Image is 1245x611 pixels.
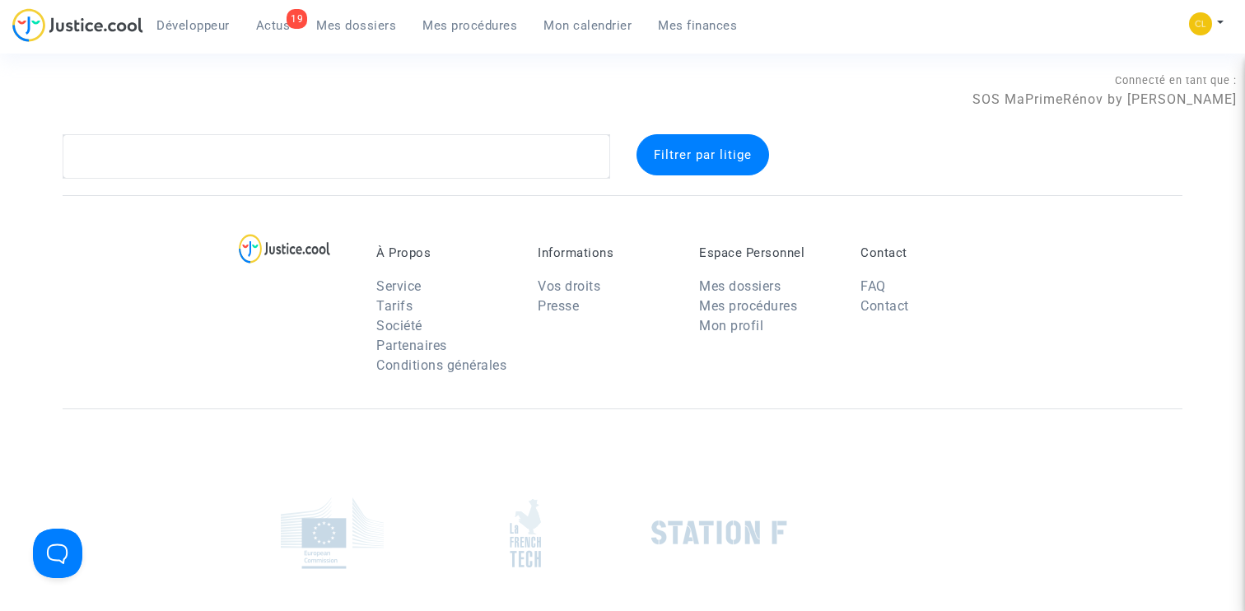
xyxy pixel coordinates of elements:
[256,18,291,33] span: Actus
[860,245,997,260] p: Contact
[287,9,307,29] div: 19
[376,278,422,294] a: Service
[303,13,409,38] a: Mes dossiers
[538,298,579,314] a: Presse
[658,18,737,33] span: Mes finances
[538,278,600,294] a: Vos droits
[699,278,781,294] a: Mes dossiers
[143,13,243,38] a: Développeur
[538,245,674,260] p: Informations
[699,245,836,260] p: Espace Personnel
[422,18,517,33] span: Mes procédures
[156,18,230,33] span: Développeur
[243,13,304,38] a: 19Actus
[645,13,750,38] a: Mes finances
[376,245,513,260] p: À Propos
[376,318,422,333] a: Société
[281,497,384,569] img: europe_commision.png
[376,298,413,314] a: Tarifs
[860,278,886,294] a: FAQ
[239,234,330,264] img: logo-lg.svg
[699,318,763,333] a: Mon profil
[530,13,645,38] a: Mon calendrier
[376,338,447,353] a: Partenaires
[33,529,82,578] iframe: Help Scout Beacon - Open
[376,357,506,373] a: Conditions générales
[12,8,143,42] img: jc-logo.svg
[316,18,396,33] span: Mes dossiers
[654,147,752,162] span: Filtrer par litige
[699,298,797,314] a: Mes procédures
[543,18,632,33] span: Mon calendrier
[651,520,787,545] img: stationf.png
[510,498,541,568] img: french_tech.png
[1115,74,1237,86] span: Connecté en tant que :
[409,13,530,38] a: Mes procédures
[860,298,909,314] a: Contact
[1189,12,1212,35] img: f0b917ab549025eb3af43f3c4438ad5d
